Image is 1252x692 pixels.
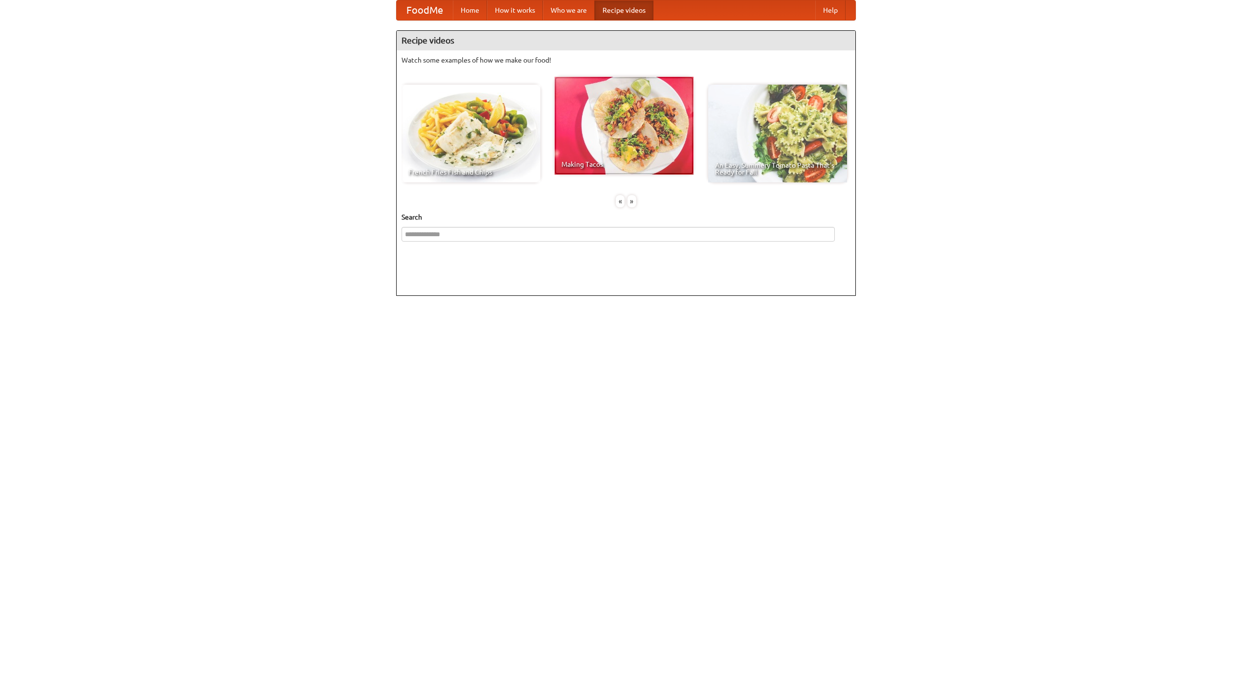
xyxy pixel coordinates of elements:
[402,212,850,222] h5: Search
[616,195,625,207] div: «
[627,195,636,207] div: »
[555,77,693,175] a: Making Tacos
[453,0,487,20] a: Home
[397,31,855,50] h4: Recipe videos
[543,0,595,20] a: Who we are
[815,0,846,20] a: Help
[708,85,847,182] a: An Easy, Summery Tomato Pasta That's Ready for Fall
[397,0,453,20] a: FoodMe
[402,85,540,182] a: French Fries Fish and Chips
[595,0,653,20] a: Recipe videos
[561,161,687,168] span: Making Tacos
[408,169,534,176] span: French Fries Fish and Chips
[715,162,840,176] span: An Easy, Summery Tomato Pasta That's Ready for Fall
[402,55,850,65] p: Watch some examples of how we make our food!
[487,0,543,20] a: How it works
